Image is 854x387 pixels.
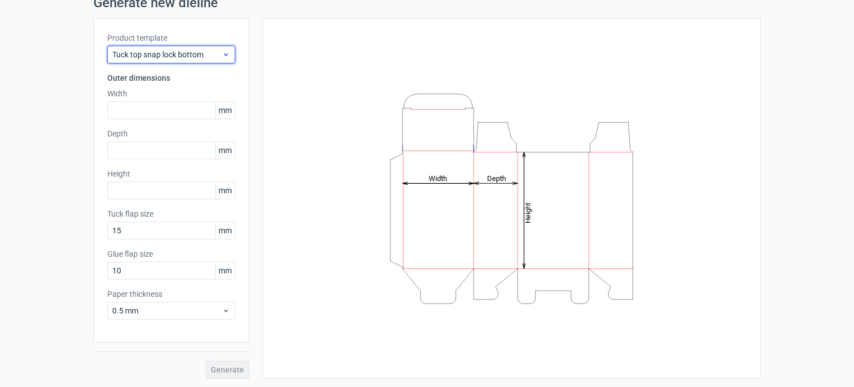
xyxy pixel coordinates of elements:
[107,168,235,179] label: Height
[107,32,235,43] label: Product template
[215,222,235,239] span: mm
[215,142,235,159] span: mm
[524,202,532,223] tspan: Height
[107,208,235,219] label: Tuck flap size
[429,174,447,182] tspan: Width
[215,262,235,279] span: mm
[487,174,506,182] tspan: Depth
[215,102,235,119] span: mm
[107,88,235,99] label: Width
[107,288,235,300] label: Paper thickness
[112,305,222,316] span: 0.5 mm
[107,128,235,139] label: Depth
[107,248,235,259] label: Glue flap size
[107,72,235,84] h3: Outer dimensions
[215,182,235,199] span: mm
[112,49,222,60] span: Tuck top snap lock bottom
